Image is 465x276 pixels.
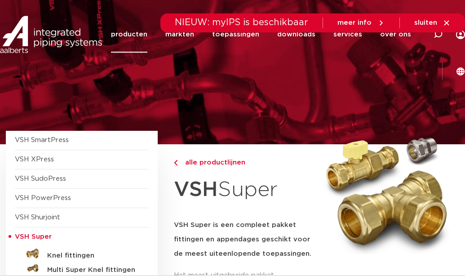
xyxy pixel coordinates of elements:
a: VSH SudoPress [15,175,66,182]
a: downloads [277,16,315,53]
a: meer info [337,19,385,27]
span: alle productlijnen [180,159,245,166]
a: toepassingen [212,16,259,53]
a: Knel fittingen [15,247,149,261]
h5: Multi Super Knel fittingen [47,266,136,274]
a: Multi Super Knel fittingen [15,261,149,276]
a: VSH PowerPress [15,195,71,201]
span: meer info [337,19,372,26]
a: over ons [380,16,411,53]
a: sluiten [414,19,451,27]
a: VSH SmartPress [15,137,69,143]
span: VSH Super [15,233,52,240]
a: VSH XPress [15,156,54,163]
h5: VSH Super is een compleet pakket fittingen en appendages geschikt voor de meest uiteenlopende toe... [174,218,314,261]
img: chevron-right.svg [174,160,177,166]
a: VSH Shurjoint [15,214,60,221]
a: producten [111,16,147,53]
h1: Super [174,173,314,207]
a: services [333,16,362,53]
h5: Knel fittingen [47,252,136,260]
nav: Menu [111,16,411,53]
a: alle productlijnen [174,157,314,168]
strong: VSH [174,179,218,200]
a: markten [165,16,194,53]
div: my IPS [456,16,465,53]
span: NIEUW: myIPS is beschikbaar [175,18,308,27]
span: sluiten [414,19,437,26]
